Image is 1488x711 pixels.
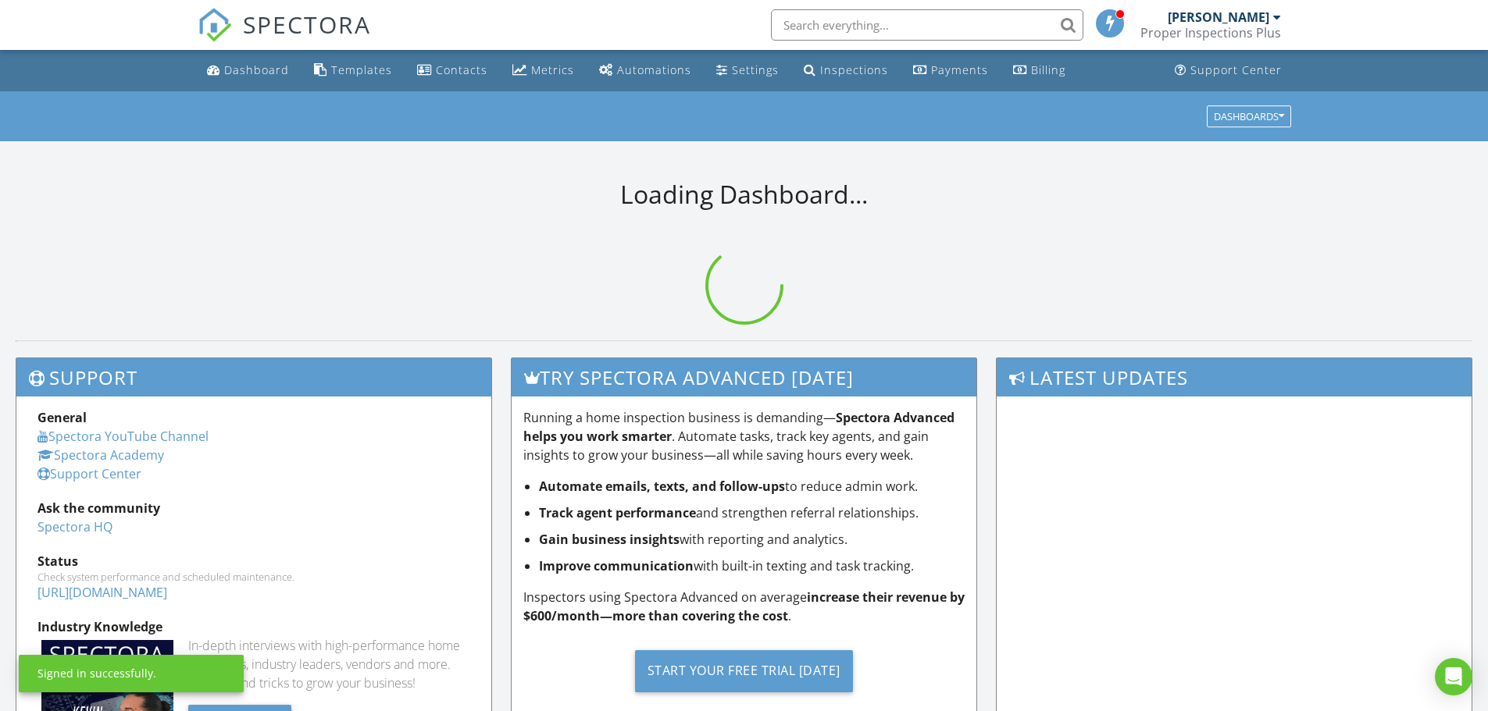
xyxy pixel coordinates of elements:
div: Check system performance and scheduled maintenance. [37,571,470,583]
li: to reduce admin work. [539,477,965,496]
a: Templates [308,56,398,85]
li: with built-in texting and task tracking. [539,556,965,575]
div: Metrics [531,62,574,77]
h3: Support [16,358,491,396]
strong: Track agent performance [539,504,696,521]
li: and strengthen referral relationships. [539,503,965,522]
div: Templates [331,62,392,77]
div: Inspections [820,62,888,77]
p: Running a home inspection business is demanding— . Automate tasks, track key agents, and gain ins... [523,408,965,464]
a: Start Your Free Trial [DATE] [523,638,965,704]
a: Support Center [37,465,141,482]
div: Contacts [436,62,487,77]
a: Dashboard [201,56,295,85]
strong: General [37,409,87,426]
a: Metrics [506,56,580,85]
div: Ask the community [37,499,470,517]
span: SPECTORA [243,8,371,41]
li: with reporting and analytics. [539,530,965,549]
button: Dashboards [1207,105,1291,127]
strong: Improve communication [539,557,694,574]
strong: Gain business insights [539,531,680,548]
div: Support Center [1190,62,1282,77]
div: Start Your Free Trial [DATE] [635,650,853,692]
a: Contacts [411,56,494,85]
p: Inspectors using Spectora Advanced on average . [523,588,965,625]
div: Automations [617,62,691,77]
a: Payments [907,56,994,85]
a: SPECTORA [198,21,371,54]
div: Dashboard [224,62,289,77]
div: Open Intercom Messenger [1435,658,1472,695]
a: Settings [710,56,785,85]
a: Automations (Basic) [593,56,698,85]
strong: Automate emails, texts, and follow-ups [539,478,785,495]
a: Inspections [798,56,894,85]
div: In-depth interviews with high-performance home inspectors, industry leaders, vendors and more. Ge... [188,636,470,692]
div: [PERSON_NAME] [1168,9,1269,25]
div: Payments [931,62,988,77]
a: Billing [1007,56,1072,85]
div: Billing [1031,62,1065,77]
div: Industry Knowledge [37,617,470,636]
div: Dashboards [1214,111,1284,122]
a: [URL][DOMAIN_NAME] [37,584,167,601]
a: Support Center [1169,56,1288,85]
div: Proper Inspections Plus [1140,25,1281,41]
a: Spectora Academy [37,446,164,464]
a: Spectora HQ [37,518,112,535]
div: Signed in successfully. [37,666,156,681]
a: Spectora YouTube Channel [37,428,209,445]
h3: Latest Updates [997,358,1472,396]
strong: increase their revenue by $600/month—more than covering the cost [523,588,965,624]
div: Settings [732,62,779,77]
input: Search everything... [771,9,1083,41]
strong: Spectora Advanced helps you work smarter [523,409,955,445]
img: The Best Home Inspection Software - Spectora [198,8,232,42]
div: Status [37,552,470,571]
h3: Try spectora advanced [DATE] [512,358,977,396]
